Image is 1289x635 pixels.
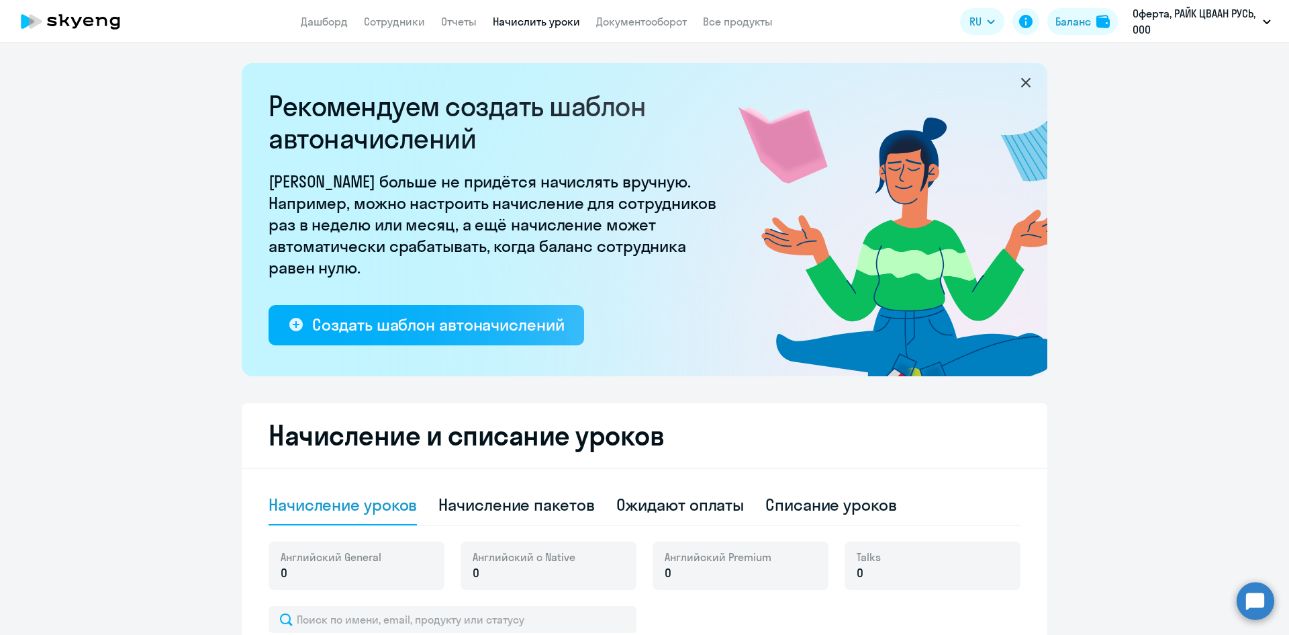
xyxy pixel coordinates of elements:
a: Все продукты [703,15,773,28]
button: Создать шаблон автоначислений [269,305,584,345]
h2: Начисление и списание уроков [269,419,1020,452]
div: Ожидают оплаты [616,494,745,515]
span: 0 [281,564,287,582]
div: Создать шаблон автоначислений [312,314,564,335]
input: Поиск по имени, email, продукту или статусу [269,606,636,633]
button: RU [960,8,1004,35]
span: Английский с Native [473,550,575,564]
h2: Рекомендуем создать шаблон автоначислений [269,90,725,155]
a: Сотрудники [364,15,425,28]
p: [PERSON_NAME] больше не придётся начислять вручную. Например, можно настроить начисление для сотр... [269,171,725,278]
span: 0 [473,564,479,582]
span: 0 [665,564,671,582]
span: 0 [857,564,863,582]
span: Английский Premium [665,550,771,564]
span: Talks [857,550,881,564]
a: Отчеты [441,15,477,28]
div: Начисление уроков [269,494,417,515]
div: Начисление пакетов [438,494,594,515]
button: Балансbalance [1047,8,1118,35]
button: Оферта, РАЙК ЦВААН РУСЬ, ООО [1126,5,1278,38]
a: Начислить уроки [493,15,580,28]
div: Списание уроков [765,494,897,515]
p: Оферта, РАЙК ЦВААН РУСЬ, ООО [1133,5,1257,38]
img: balance [1096,15,1110,28]
div: Баланс [1055,13,1091,30]
span: Английский General [281,550,381,564]
a: Документооборот [596,15,687,28]
a: Дашборд [301,15,348,28]
span: RU [969,13,982,30]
